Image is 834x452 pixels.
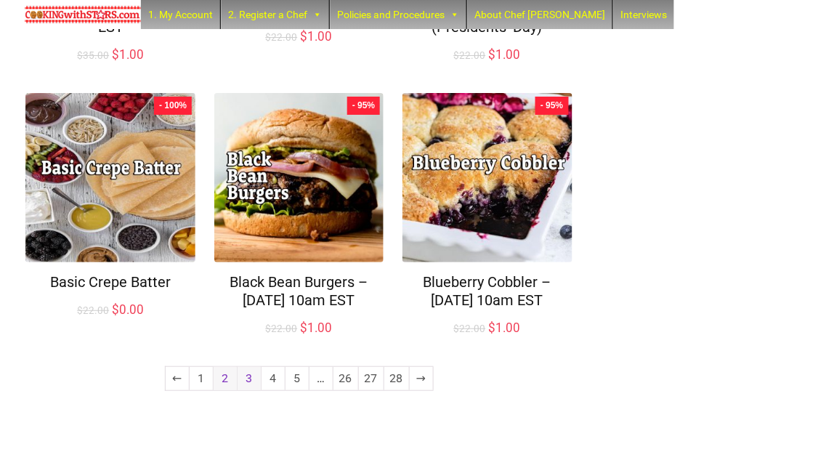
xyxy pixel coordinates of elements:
span: $ [265,323,271,334]
span: $ [112,47,119,62]
a: Page 1 [190,367,213,390]
a: Page 3 [238,367,261,390]
a: ← [166,367,189,390]
bdi: 1.00 [489,320,521,335]
span: $ [77,49,83,61]
bdi: 22.00 [265,323,297,334]
img: Chef Paula's Cooking With Stars [25,6,141,23]
bdi: 22.00 [77,304,109,316]
bdi: 1.00 [300,29,332,44]
img: Blueberry Cobbler – Sun. July 10, 2022 at 10am EST [402,93,572,263]
span: Page 2 [214,367,237,390]
bdi: 1.00 [112,47,144,62]
span: $ [454,323,460,334]
a: → [410,367,433,390]
span: $ [77,304,83,316]
span: $ [489,320,496,335]
span: $ [265,31,271,43]
a: Page 28 [384,367,409,390]
img: Basic Crepe Batter [25,93,195,263]
span: $ [300,320,307,335]
bdi: 22.00 [454,323,486,334]
bdi: 0.00 [112,302,144,317]
bdi: 22.00 [265,31,297,43]
a: Page 4 [262,367,285,390]
span: $ [489,47,496,62]
bdi: 35.00 [77,49,109,61]
span: $ [112,302,119,317]
a: Blueberry Cobbler – [DATE] 10am EST [424,273,551,309]
a: Page 26 [333,367,358,390]
a: Black Bean Burgers – [DATE] 10am EST [230,273,368,309]
span: - 95% [541,100,563,111]
span: … [309,367,333,390]
a: Page 27 [359,367,384,390]
bdi: 1.00 [489,47,521,62]
a: Page 5 [286,367,309,390]
nav: Product Pagination [25,366,573,416]
span: - 95% [352,100,375,111]
a: Basic Crepe Batter [50,273,171,291]
bdi: 22.00 [454,49,486,61]
span: $ [454,49,460,61]
span: - 100% [159,100,187,111]
bdi: 1.00 [300,320,332,335]
span: $ [300,29,307,44]
img: Black Bean Burgers – Sun. June 5, 2022 at 10am EST [214,93,384,263]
